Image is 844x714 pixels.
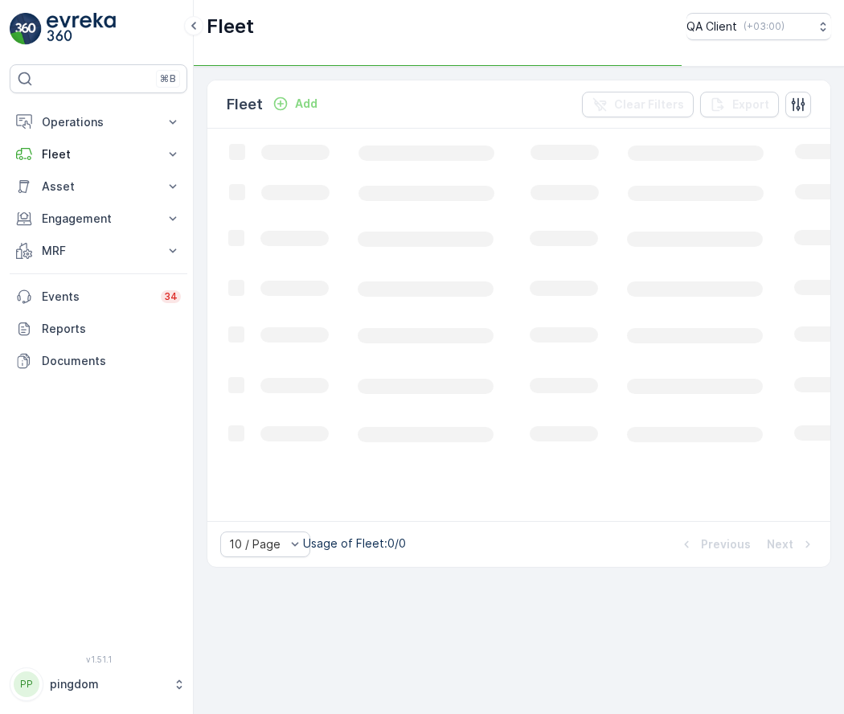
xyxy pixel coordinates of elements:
[10,654,187,664] span: v 1.51.1
[160,72,176,85] p: ⌘B
[10,138,187,170] button: Fleet
[227,93,263,116] p: Fleet
[677,535,752,554] button: Previous
[700,92,779,117] button: Export
[10,281,187,313] a: Events34
[42,289,151,305] p: Events
[42,178,155,195] p: Asset
[10,235,187,267] button: MRF
[207,14,254,39] p: Fleet
[42,211,155,227] p: Engagement
[732,96,769,113] p: Export
[47,13,116,45] img: logo_light-DOdMpM7g.png
[765,535,817,554] button: Next
[164,290,178,303] p: 34
[14,671,39,697] div: PP
[10,106,187,138] button: Operations
[303,535,406,552] p: Usage of Fleet : 0/0
[767,536,793,552] p: Next
[42,243,155,259] p: MRF
[744,20,785,33] p: ( +03:00 )
[266,94,324,113] button: Add
[10,170,187,203] button: Asset
[10,667,187,701] button: PPpingdom
[50,676,165,692] p: pingdom
[10,345,187,377] a: Documents
[582,92,694,117] button: Clear Filters
[42,353,181,369] p: Documents
[614,96,684,113] p: Clear Filters
[10,13,42,45] img: logo
[701,536,751,552] p: Previous
[42,146,155,162] p: Fleet
[10,203,187,235] button: Engagement
[686,13,831,40] button: QA Client(+03:00)
[42,114,155,130] p: Operations
[295,96,318,112] p: Add
[42,321,181,337] p: Reports
[10,313,187,345] a: Reports
[686,18,737,35] p: QA Client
